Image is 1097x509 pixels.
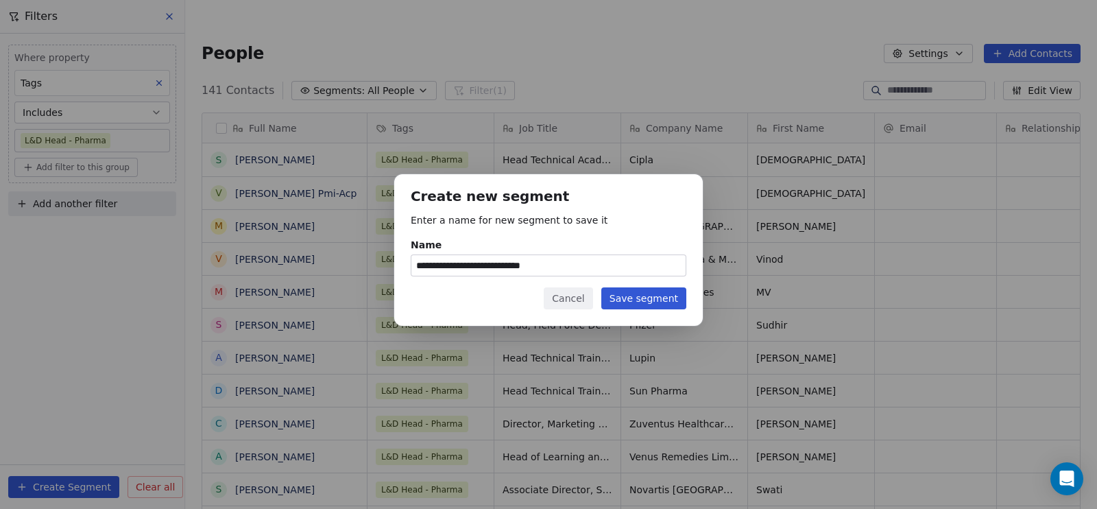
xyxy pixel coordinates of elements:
input: Name [411,255,686,276]
button: Cancel [544,287,592,309]
button: Save segment [601,287,686,309]
h1: Create new segment [411,191,686,205]
div: Name [411,238,686,252]
p: Enter a name for new segment to save it [411,213,686,227]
